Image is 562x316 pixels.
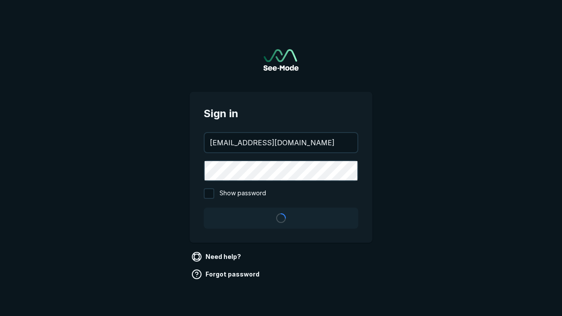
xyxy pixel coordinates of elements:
a: Forgot password [190,267,263,281]
input: your@email.com [205,133,357,152]
img: See-Mode Logo [263,49,299,71]
a: Need help? [190,250,245,264]
span: Sign in [204,106,358,122]
a: Go to sign in [263,49,299,71]
span: Show password [220,188,266,199]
